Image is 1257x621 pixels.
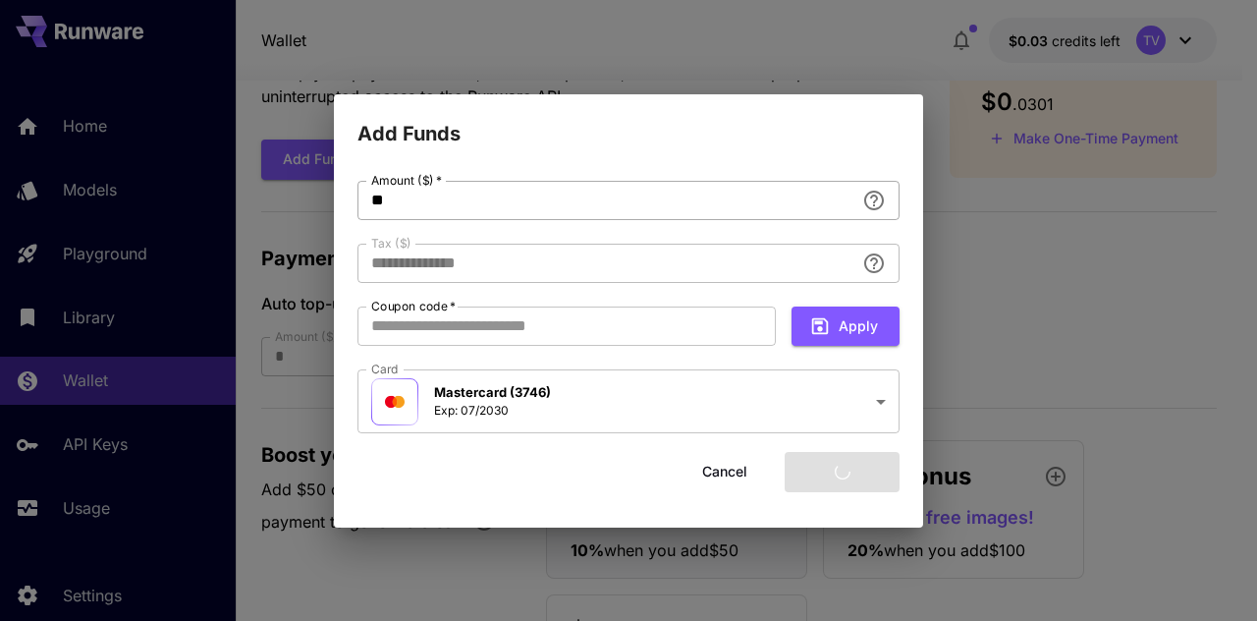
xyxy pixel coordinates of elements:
[792,307,900,347] button: Apply
[434,402,551,420] p: Exp: 07/2030
[371,172,442,189] label: Amount ($)
[681,452,769,492] button: Cancel
[371,361,399,377] label: Card
[371,298,456,314] label: Coupon code
[434,383,551,403] p: Mastercard (3746)
[334,94,923,149] h2: Add Funds
[371,235,411,252] label: Tax ($)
